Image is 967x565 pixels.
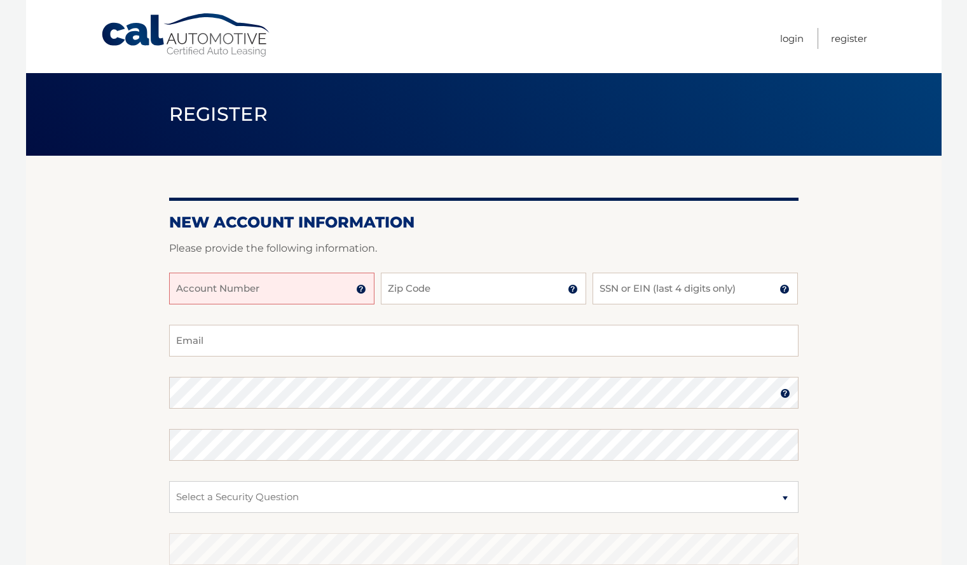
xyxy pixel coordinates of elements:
a: Login [780,28,804,49]
input: SSN or EIN (last 4 digits only) [593,273,798,304]
img: tooltip.svg [356,284,366,294]
p: Please provide the following information. [169,240,799,257]
a: Register [831,28,867,49]
img: tooltip.svg [568,284,578,294]
span: Register [169,102,268,126]
h2: New Account Information [169,213,799,232]
input: Account Number [169,273,374,304]
img: tooltip.svg [780,388,790,398]
input: Zip Code [381,273,586,304]
input: Email [169,325,799,357]
img: tooltip.svg [779,284,790,294]
a: Cal Automotive [100,13,272,58]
